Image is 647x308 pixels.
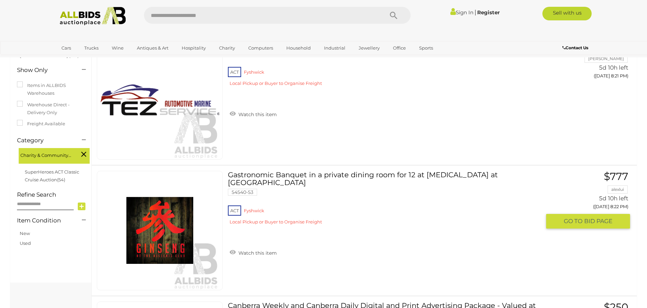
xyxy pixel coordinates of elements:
[132,42,173,54] a: Antiques & Art
[57,42,75,54] a: Cars
[20,231,30,236] a: New
[56,7,130,25] img: Allbids.com.au
[389,42,410,54] a: Office
[215,42,239,54] a: Charity
[551,171,630,229] a: $777 alexlui 5d 10h left ([DATE] 8:22 PM) GO TOBID PAGE
[237,111,277,117] span: Watch this item
[101,171,219,290] img: 54540-53a.jpg
[282,42,315,54] a: Household
[233,40,541,92] a: $200 TEZ Automotive Marine Service Voucher 54540-52 ACT Fyshwick Local Pickup or Buyer to Organis...
[450,9,473,16] a: Sign In
[377,7,411,24] button: Search
[17,217,72,224] h4: Item Condition
[584,217,612,225] span: BID PAGE
[415,42,437,54] a: Sports
[477,9,500,16] a: Register
[101,40,219,159] img: 54540-52a.png
[20,150,71,159] span: Charity & Community Auctions
[17,192,90,198] h4: Refine Search
[562,44,590,52] a: Contact Us
[17,67,72,73] h4: Show Only
[474,8,476,16] span: |
[562,45,588,50] b: Contact Us
[57,54,114,65] a: [GEOGRAPHIC_DATA]
[551,40,630,83] a: $100 [PERSON_NAME] 5d 10h left ([DATE] 8:21 PM)
[17,120,65,128] label: Freight Available
[604,170,628,183] span: $777
[233,171,541,230] a: Gastronomic Banquet in a private dining room for 12 at [MEDICAL_DATA] at [GEOGRAPHIC_DATA] 54540-...
[564,217,584,225] span: GO TO
[244,42,277,54] a: Computers
[20,240,31,246] a: Used
[17,137,72,144] h4: Category
[17,81,85,97] label: Items in ALLBIDS Warehouses
[228,247,278,257] a: Watch this item
[546,214,630,229] button: GO TOBID PAGE
[25,169,79,182] a: SuperHeroes ACT Classic Cruise Auction(54)
[17,101,85,117] label: Warehouse Direct - Delivery Only
[320,42,350,54] a: Industrial
[542,7,592,20] a: Sell with us
[228,109,278,119] a: Watch this item
[80,42,103,54] a: Trucks
[354,42,384,54] a: Jewellery
[57,177,65,182] span: (54)
[237,250,277,256] span: Watch this item
[177,42,210,54] a: Hospitality
[107,42,128,54] a: Wine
